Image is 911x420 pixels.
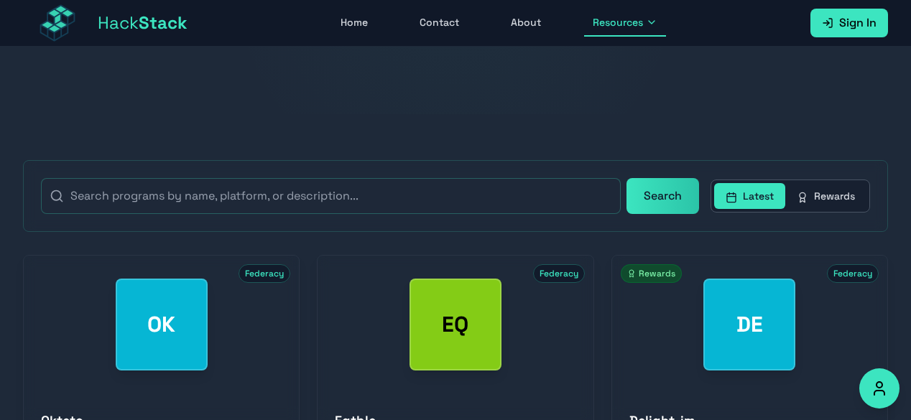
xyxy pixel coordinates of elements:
[703,279,795,370] div: Delight-im
[116,279,208,370] div: Okteto
[410,279,501,370] div: Eqtble
[533,264,585,283] span: Federacy
[785,183,866,209] button: Rewards
[810,9,888,37] a: Sign In
[714,183,785,209] button: Latest
[593,15,643,29] span: Resources
[839,14,877,32] span: Sign In
[827,264,879,283] span: Federacy
[239,264,290,283] span: Federacy
[859,368,900,409] button: Accessibility Options
[502,9,550,37] a: About
[41,178,621,214] input: Search programs by name, platform, or description...
[98,11,188,34] span: Hack
[621,264,682,283] span: Rewards
[332,9,376,37] a: Home
[584,9,666,37] button: Resources
[139,11,188,34] span: Stack
[626,178,699,214] button: Search
[411,9,468,37] a: Contact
